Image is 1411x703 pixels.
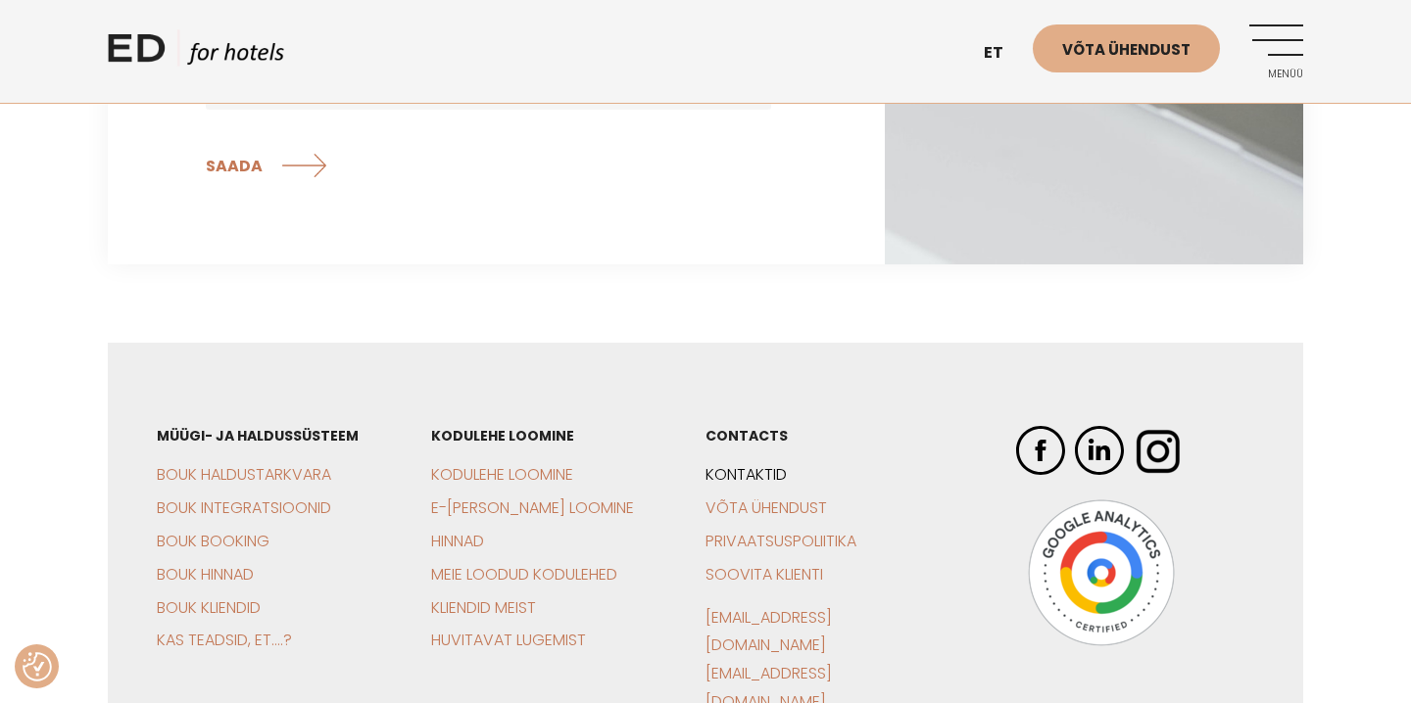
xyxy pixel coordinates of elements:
[157,496,331,519] a: BOUK Integratsioonid
[431,426,637,446] h3: Kodulehe loomine
[705,496,827,519] a: Võta ühendust
[108,29,284,78] a: ED HOTELS
[1134,426,1183,475] img: ED Hotels Instagram
[1028,499,1175,646] img: Google Analytics Badge
[1249,24,1303,78] a: Menüü
[157,563,254,586] a: BOUK Hinnad
[431,629,586,651] a: Huvitavat lugemist
[431,496,634,519] a: E-[PERSON_NAME] loomine
[705,563,823,586] a: Soovita klienti
[1075,426,1124,475] img: ED Hotels LinkedIn
[23,652,52,681] button: Nõusolekueelistused
[157,426,363,446] h3: Müügi- ja haldussüsteem
[23,652,52,681] img: Revisit consent button
[705,530,856,552] a: Privaatsuspoliitika
[157,629,292,651] a: Kas teadsid, et….?
[157,463,331,486] a: BOUK Haldustarkvara
[705,606,832,657] a: [EMAIL_ADDRESS][DOMAIN_NAME]
[431,530,484,552] a: Hinnad
[705,463,787,486] a: Kontaktid
[431,463,573,486] a: Kodulehe loomine
[206,141,331,190] input: SAADA
[431,596,536,619] a: Kliendid meist
[974,29,1033,77] a: et
[1033,24,1220,72] a: Võta ühendust
[157,596,261,619] a: BOUK Kliendid
[705,426,911,446] h3: CONTACTS
[1249,69,1303,80] span: Menüü
[431,563,617,586] a: Meie loodud kodulehed
[157,530,269,552] a: BOUK Booking
[1016,426,1065,475] img: ED Hotels Facebook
